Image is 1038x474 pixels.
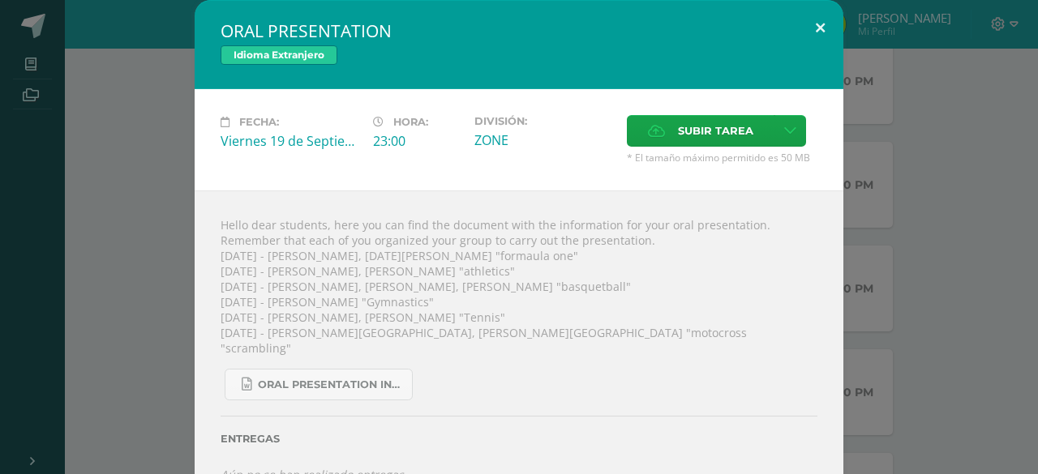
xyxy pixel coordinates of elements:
a: Oral Presentation Instructions - sports.docx [225,369,413,400]
label: División: [474,115,614,127]
div: ZONE [474,131,614,149]
span: Subir tarea [678,116,753,146]
span: Idioma Extranjero [221,45,337,65]
div: Viernes 19 de Septiembre [221,132,360,150]
span: Oral Presentation Instructions - sports.docx [258,378,404,391]
span: Hora: [393,116,428,128]
div: 23:00 [373,132,461,150]
span: Fecha: [239,116,279,128]
h2: ORAL PRESENTATION [221,19,817,42]
label: Entregas [221,433,817,445]
span: * El tamaño máximo permitido es 50 MB [627,151,817,164]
